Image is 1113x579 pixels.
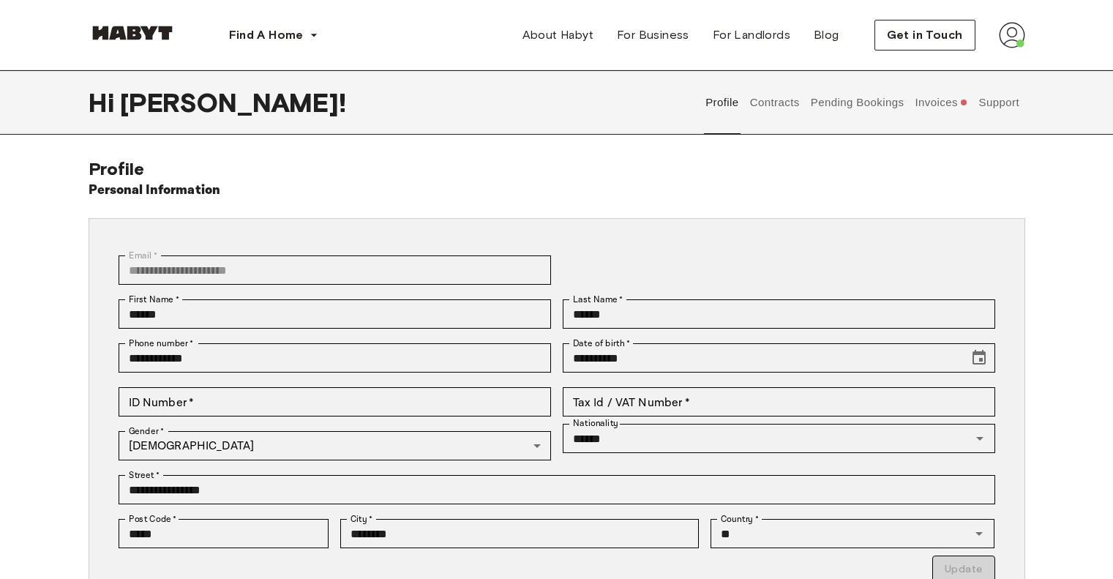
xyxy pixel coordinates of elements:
[700,70,1025,135] div: user profile tabs
[129,468,160,482] label: Street
[522,26,593,44] span: About Habyt
[814,26,839,44] span: Blog
[129,337,194,350] label: Phone number
[573,417,618,430] label: Nationality
[970,428,990,449] button: Open
[713,26,790,44] span: For Landlords
[573,337,630,350] label: Date of birth
[229,26,304,44] span: Find A Home
[511,20,605,50] a: About Habyt
[89,26,176,40] img: Habyt
[129,249,157,262] label: Email
[89,158,145,179] span: Profile
[701,20,802,50] a: For Landlords
[217,20,330,50] button: Find A Home
[964,343,994,373] button: Choose date, selected date is Jan 18, 1991
[802,20,851,50] a: Blog
[351,512,373,526] label: City
[874,20,975,51] button: Get in Touch
[721,512,759,526] label: Country
[977,70,1022,135] button: Support
[129,512,177,526] label: Post Code
[748,70,801,135] button: Contracts
[119,255,551,285] div: You can't change your email address at the moment. Please reach out to customer support in case y...
[89,180,221,201] h6: Personal Information
[617,26,689,44] span: For Business
[887,26,963,44] span: Get in Touch
[129,293,179,306] label: First Name
[119,431,551,460] div: [DEMOGRAPHIC_DATA]
[969,523,989,544] button: Open
[999,22,1025,48] img: avatar
[809,70,906,135] button: Pending Bookings
[704,70,741,135] button: Profile
[129,425,164,438] label: Gender
[120,87,346,118] span: [PERSON_NAME] !
[913,70,970,135] button: Invoices
[573,293,623,306] label: Last Name
[89,87,120,118] span: Hi
[605,20,701,50] a: For Business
